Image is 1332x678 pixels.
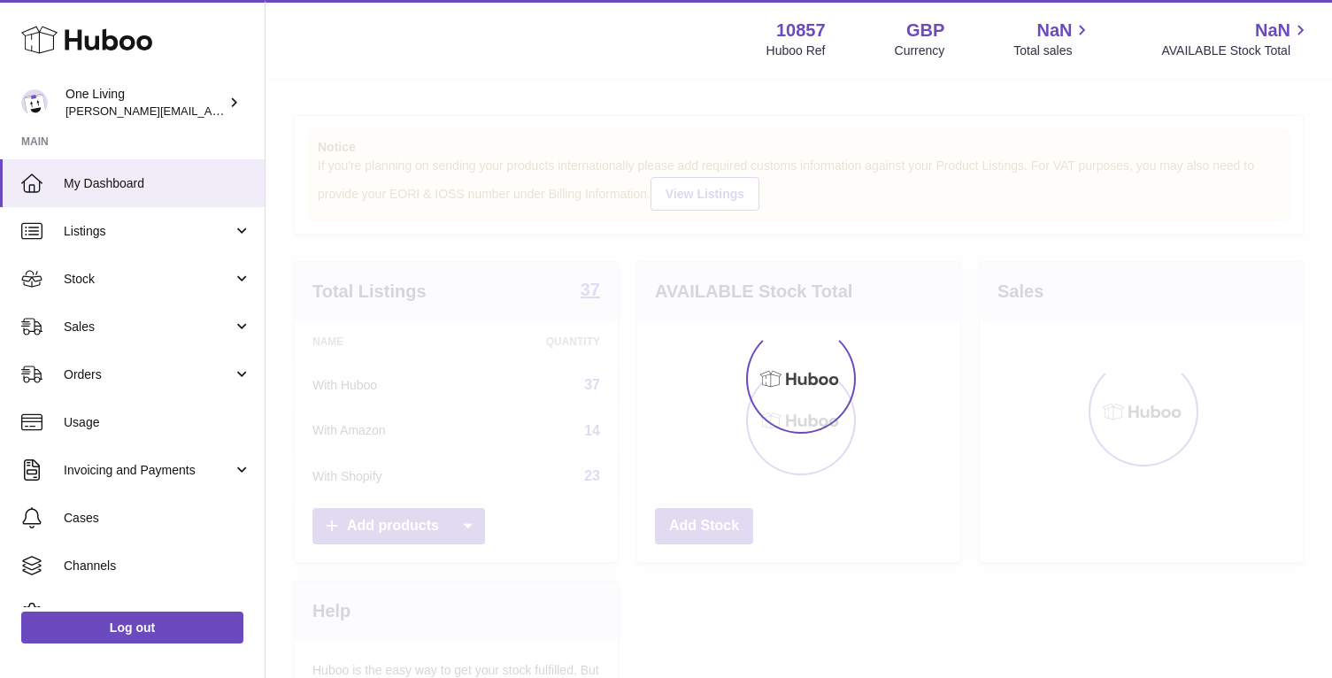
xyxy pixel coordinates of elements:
span: My Dashboard [64,175,251,192]
span: Stock [64,271,233,288]
span: Settings [64,605,251,622]
img: Jessica@oneliving.com [21,89,48,116]
div: Huboo Ref [766,42,826,59]
span: AVAILABLE Stock Total [1161,42,1311,59]
span: Listings [64,223,233,240]
span: Invoicing and Payments [64,462,233,479]
span: [PERSON_NAME][EMAIL_ADDRESS][DOMAIN_NAME] [65,104,355,118]
span: Sales [64,319,233,335]
span: Channels [64,558,251,574]
a: NaN Total sales [1013,19,1092,59]
span: Total sales [1013,42,1092,59]
span: Cases [64,510,251,527]
span: Orders [64,366,233,383]
a: NaN AVAILABLE Stock Total [1161,19,1311,59]
strong: GBP [906,19,944,42]
div: One Living [65,86,225,119]
span: NaN [1255,19,1290,42]
span: Usage [64,414,251,431]
strong: 10857 [776,19,826,42]
div: Currency [895,42,945,59]
a: Log out [21,612,243,643]
span: NaN [1036,19,1072,42]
